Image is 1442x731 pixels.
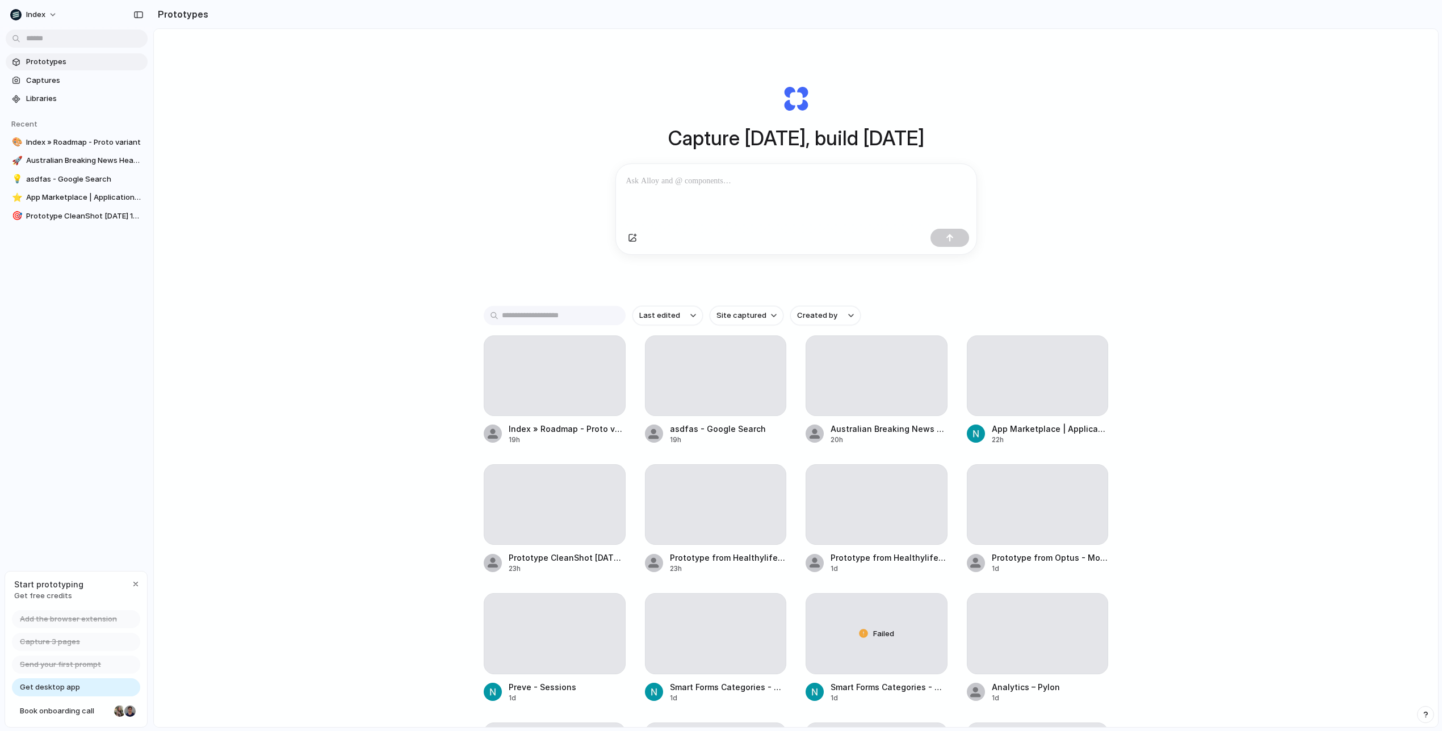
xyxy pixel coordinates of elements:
[26,56,143,68] span: Prototypes
[153,7,208,21] h2: Prototypes
[992,552,1109,564] div: Prototype from Optus - Mobile Phones, nbn, Home Internet, Entertainment and Sport
[14,578,83,590] span: Start prototyping
[645,464,787,574] a: Prototype from Healthylife & Healthylife Pharmacy (Formerly Superpharmacy)23h
[10,137,22,148] button: 🎨
[26,75,143,86] span: Captures
[670,552,787,564] div: Prototype from Healthylife & Healthylife Pharmacy (Formerly Superpharmacy)
[967,335,1109,445] a: App Marketplace | Applications built on top of Partly Infrastructure22h
[6,208,148,225] a: 🎯Prototype CleanShot [DATE] 15.22.50@2x.png
[806,464,948,574] a: Prototype from Healthylife & Healthylife Pharmacy | Your online health destination1d
[509,564,626,574] div: 23h
[12,191,20,204] div: ⭐
[509,423,626,435] div: Index » Roadmap - Proto variant
[12,136,20,149] div: 🎨
[26,211,143,222] span: Prototype CleanShot [DATE] 15.22.50@2x.png
[967,593,1109,703] a: Analytics – Pylon1d
[509,681,576,693] div: Preve - Sessions
[645,593,787,703] a: Smart Forms Categories - DVIR / Vehicle Inspections | Workyard1d
[26,137,143,148] span: Index » Roadmap - Proto variant
[6,53,148,70] a: Prototypes
[20,614,117,625] span: Add the browser extension
[992,435,1109,445] div: 22h
[670,435,766,445] div: 19h
[10,211,22,222] button: 🎯
[6,6,63,24] button: Index
[11,119,37,128] span: Recent
[992,423,1109,435] div: App Marketplace | Applications built on top of Partly Infrastructure
[992,693,1060,703] div: 1d
[710,306,783,325] button: Site captured
[26,9,45,20] span: Index
[716,310,766,321] span: Site captured
[831,681,948,693] div: Smart Forms Categories - DVIR / Vehicle Inspections | Workyard
[509,552,626,564] div: Prototype CleanShot [DATE] 15.22.50@2x.png
[12,702,140,720] a: Book onboarding call
[484,593,626,703] a: Preve - Sessions1d
[831,693,948,703] div: 1d
[26,93,143,104] span: Libraries
[484,464,626,574] a: Prototype CleanShot [DATE] 15.22.50@2x.png23h
[12,678,140,696] a: Get desktop app
[12,154,20,167] div: 🚀
[670,564,787,574] div: 23h
[831,423,948,435] div: Australian Breaking News Headlines & World News Online | [DOMAIN_NAME]
[6,189,148,206] a: ⭐App Marketplace | Applications built on top of Partly Infrastructure
[20,659,101,670] span: Send your first prompt
[967,464,1109,574] a: Prototype from Optus - Mobile Phones, nbn, Home Internet, Entertainment and Sport1d
[992,564,1109,574] div: 1d
[831,435,948,445] div: 20h
[806,593,948,703] a: FailedSmart Forms Categories - DVIR / Vehicle Inspections | Workyard1d
[12,209,20,222] div: 🎯
[484,335,626,445] a: Index » Roadmap - Proto variant19h
[10,174,22,185] button: 💡
[6,134,148,151] a: 🎨Index » Roadmap - Proto variant
[20,705,110,717] span: Book onboarding call
[6,152,148,169] a: 🚀Australian Breaking News Headlines & World News Online | [DOMAIN_NAME]
[670,423,766,435] div: asdfas - Google Search
[6,72,148,89] a: Captures
[670,693,787,703] div: 1d
[509,693,576,703] div: 1d
[668,123,924,153] h1: Capture [DATE], build [DATE]
[6,90,148,107] a: Libraries
[26,174,143,185] span: asdfas - Google Search
[123,704,137,718] div: Christian Iacullo
[113,704,127,718] div: Nicole Kubica
[992,681,1060,693] div: Analytics – Pylon
[26,155,143,166] span: Australian Breaking News Headlines & World News Online | [DOMAIN_NAME]
[831,552,948,564] div: Prototype from Healthylife & Healthylife Pharmacy | Your online health destination
[6,171,148,188] a: 💡asdfas - Google Search
[670,681,787,693] div: Smart Forms Categories - DVIR / Vehicle Inspections | Workyard
[797,310,837,321] span: Created by
[632,306,703,325] button: Last edited
[20,636,80,648] span: Capture 3 pages
[806,335,948,445] a: Australian Breaking News Headlines & World News Online | [DOMAIN_NAME]20h
[639,310,680,321] span: Last edited
[10,155,22,166] button: 🚀
[10,192,22,203] button: ⭐
[831,564,948,574] div: 1d
[12,173,20,186] div: 💡
[20,682,80,693] span: Get desktop app
[790,306,861,325] button: Created by
[509,435,626,445] div: 19h
[14,590,83,602] span: Get free credits
[645,335,787,445] a: asdfas - Google Search19h
[873,628,894,640] span: Failed
[26,192,143,203] span: App Marketplace | Applications built on top of Partly Infrastructure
